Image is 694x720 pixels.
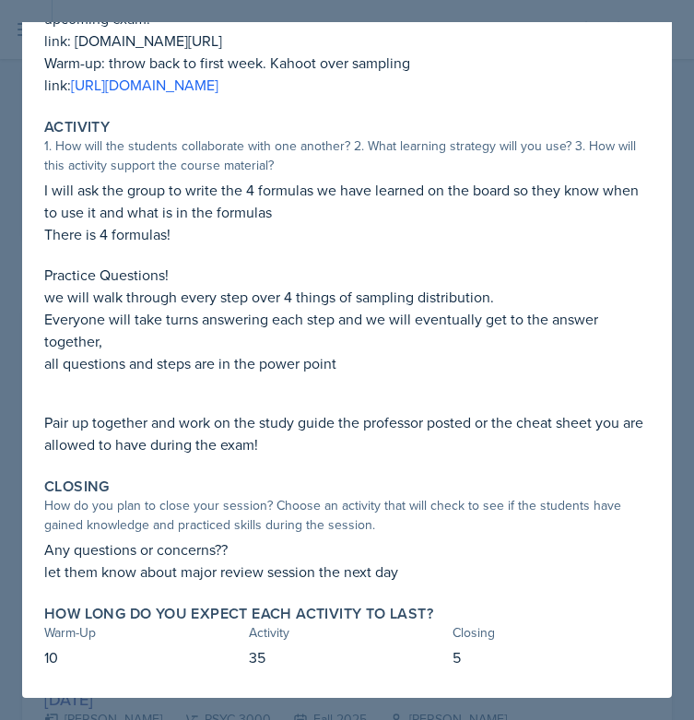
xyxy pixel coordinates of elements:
[44,478,110,496] label: Closing
[71,75,218,95] a: [URL][DOMAIN_NAME]
[44,308,650,352] p: Everyone will take turns answering each step and we will eventually get to the answer together,
[44,496,650,535] div: How do you plan to close your session? Choose an activity that will check to see if the students ...
[44,352,650,374] p: all questions and steps are in the power point
[453,623,650,643] div: Closing
[44,223,650,245] p: There is 4 formulas!
[44,30,650,52] p: link: [DOMAIN_NAME][URL]
[249,623,446,643] div: Activity
[453,646,650,668] p: 5
[44,561,650,583] p: let them know about major review session the next day
[44,264,650,286] p: Practice Questions!
[44,179,650,223] p: I will ask the group to write the 4 formulas we have learned on the board so they know when to us...
[44,605,433,623] label: How long do you expect each activity to last?
[249,646,446,668] p: 35
[44,646,241,668] p: 10
[44,623,241,643] div: Warm-Up
[44,538,650,561] p: Any questions or concerns??
[44,136,650,175] div: 1. How will the students collaborate with one another? 2. What learning strategy will you use? 3....
[44,286,650,308] p: we will walk through every step over 4 things of sampling distribution.
[44,52,650,74] p: Warm-up: throw back to first week. Kahoot over sampling
[44,411,650,455] p: Pair up together and work on the study guide the professor posted or the cheat sheet you are allo...
[44,118,110,136] label: Activity
[44,74,650,96] p: link:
